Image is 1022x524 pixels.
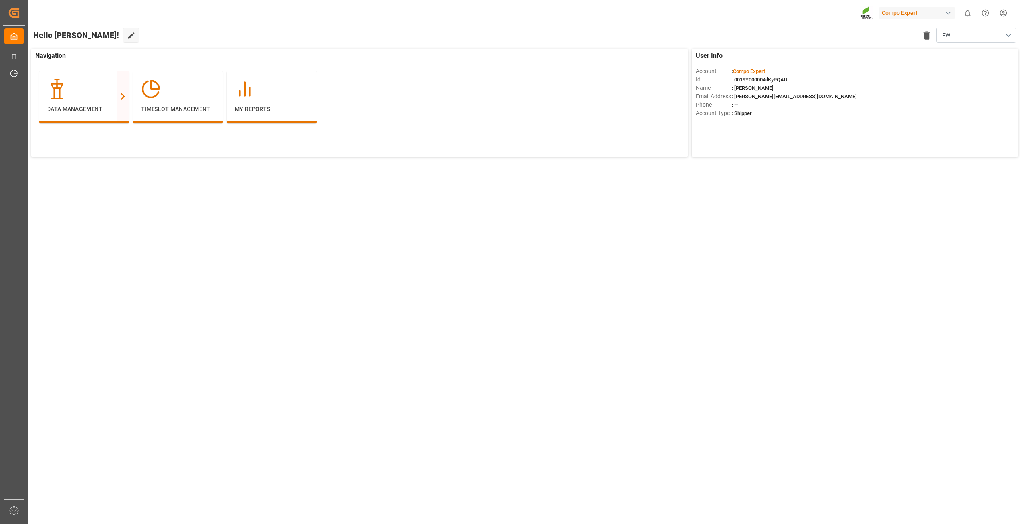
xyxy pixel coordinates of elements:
[732,110,752,116] span: : Shipper
[879,7,955,19] div: Compo Expert
[696,84,732,92] span: Name
[141,105,215,113] p: Timeslot Management
[959,4,976,22] button: show 0 new notifications
[696,51,723,61] span: User Info
[696,67,732,75] span: Account
[696,75,732,84] span: Id
[35,51,66,61] span: Navigation
[879,5,959,20] button: Compo Expert
[696,92,732,101] span: Email Address
[860,6,873,20] img: Screenshot%202023-09-29%20at%2010.02.21.png_1712312052.png
[936,28,1016,43] button: open menu
[732,68,765,74] span: :
[942,31,950,40] span: FW
[33,28,119,43] span: Hello [PERSON_NAME]!
[696,109,732,117] span: Account Type
[976,4,994,22] button: Help Center
[47,105,121,113] p: Data Management
[732,85,774,91] span: : [PERSON_NAME]
[696,101,732,109] span: Phone
[732,102,738,108] span: : —
[235,105,309,113] p: My Reports
[732,93,857,99] span: : [PERSON_NAME][EMAIL_ADDRESS][DOMAIN_NAME]
[732,77,788,83] span: : 0019Y000004dKyPQAU
[733,68,765,74] span: Compo Expert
